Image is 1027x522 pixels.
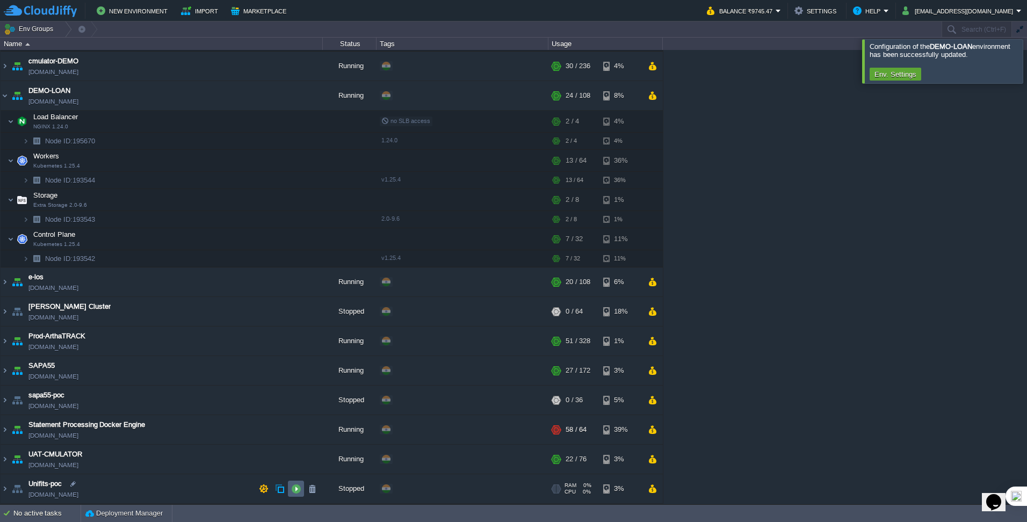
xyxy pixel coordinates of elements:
button: Env. Settings [871,69,920,79]
span: Node ID: [45,176,73,184]
span: 193542 [44,254,97,263]
a: cmulator-DEMO [28,56,78,67]
div: 1% [603,327,638,356]
span: 193544 [44,176,97,185]
a: [DOMAIN_NAME] [28,460,78,470]
a: Node ID:193542 [44,254,97,263]
img: AMDAwAAAACH5BAEAAAAALAAAAAABAAEAAAICRAEAOw== [1,81,9,110]
span: RAM [565,482,576,489]
span: 2.0-9.6 [381,215,400,222]
div: 8% [603,81,638,110]
a: Load BalancerNGINX 1.24.0 [32,113,79,121]
div: 11% [603,250,638,267]
a: sapa55-poc [28,390,64,401]
div: Running [323,327,377,356]
a: WorkersKubernetes 1.25.4 [32,152,61,160]
div: 36% [603,172,638,189]
a: [DOMAIN_NAME] [28,67,78,77]
img: AMDAwAAAACH5BAEAAAAALAAAAAABAAEAAAICRAEAOw== [25,43,30,46]
div: 36% [603,150,638,171]
div: 58 / 64 [566,415,587,444]
div: 51 / 328 [566,327,590,356]
img: AMDAwAAAACH5BAEAAAAALAAAAAABAAEAAAICRAEAOw== [10,356,25,385]
img: AMDAwAAAACH5BAEAAAAALAAAAAABAAEAAAICRAEAOw== [10,474,25,503]
a: Node ID:195670 [44,136,97,146]
a: Node ID:193544 [44,176,97,185]
div: 2 / 4 [566,133,577,149]
a: e-los [28,272,44,282]
a: [DOMAIN_NAME] [28,282,78,293]
span: Workers [32,151,61,161]
span: CPU [565,489,576,495]
button: Settings [794,4,840,17]
button: Env Groups [4,21,57,37]
a: DEMO-LOAN [28,85,70,96]
img: AMDAwAAAACH5BAEAAAAALAAAAAABAAEAAAICRAEAOw== [29,133,44,149]
div: 3% [603,474,638,503]
img: AMDAwAAAACH5BAEAAAAALAAAAAABAAEAAAICRAEAOw== [1,445,9,474]
div: No active tasks [13,505,81,522]
div: Usage [549,38,662,50]
img: AMDAwAAAACH5BAEAAAAALAAAAAABAAEAAAICRAEAOw== [23,211,29,228]
img: AMDAwAAAACH5BAEAAAAALAAAAAABAAEAAAICRAEAOw== [1,474,9,503]
img: AMDAwAAAACH5BAEAAAAALAAAAAABAAEAAAICRAEAOw== [1,52,9,81]
span: Node ID: [45,215,73,223]
img: AMDAwAAAACH5BAEAAAAALAAAAAABAAEAAAICRAEAOw== [1,267,9,296]
a: [PERSON_NAME] Cluster [28,301,111,312]
img: AMDAwAAAACH5BAEAAAAALAAAAAABAAEAAAICRAEAOw== [29,172,44,189]
span: NGINX 1.24.0 [33,124,68,130]
div: 24 / 108 [566,81,590,110]
button: Balance ₹9745.47 [707,4,776,17]
div: 5% [603,386,638,415]
button: Deployment Manager [85,508,163,519]
img: AMDAwAAAACH5BAEAAAAALAAAAAABAAEAAAICRAEAOw== [10,297,25,326]
div: Running [323,356,377,385]
div: 2 / 8 [566,211,577,228]
div: 11% [603,228,638,250]
div: Name [1,38,322,50]
img: AMDAwAAAACH5BAEAAAAALAAAAAABAAEAAAICRAEAOw== [10,386,25,415]
iframe: chat widget [982,479,1016,511]
a: [DOMAIN_NAME] [28,430,78,441]
div: Stopped [323,386,377,415]
div: Running [323,81,377,110]
button: Help [853,4,884,17]
div: 20 / 108 [566,267,590,296]
div: Running [323,52,377,81]
img: AMDAwAAAACH5BAEAAAAALAAAAAABAAEAAAICRAEAOw== [10,327,25,356]
a: SAPA55 [28,360,55,371]
span: UAT-CMULATOR [28,449,82,460]
div: Running [323,445,377,474]
button: Marketplace [231,4,290,17]
img: AMDAwAAAACH5BAEAAAAALAAAAAABAAEAAAICRAEAOw== [8,111,14,132]
img: AMDAwAAAACH5BAEAAAAALAAAAAABAAEAAAICRAEAOw== [1,415,9,444]
img: AMDAwAAAACH5BAEAAAAALAAAAAABAAEAAAICRAEAOw== [29,211,44,228]
img: AMDAwAAAACH5BAEAAAAALAAAAAABAAEAAAICRAEAOw== [8,150,14,171]
button: Import [181,4,221,17]
div: 7 / 32 [566,228,583,250]
div: 1% [603,211,638,228]
a: [DOMAIN_NAME] [28,371,78,382]
div: 27 / 172 [566,356,590,385]
div: 2 / 4 [566,111,579,132]
span: 195670 [44,136,97,146]
div: 22 / 76 [566,445,587,474]
img: CloudJiffy [4,4,77,18]
div: 0 / 36 [566,386,583,415]
div: 4% [603,111,638,132]
img: AMDAwAAAACH5BAEAAAAALAAAAAABAAEAAAICRAEAOw== [10,445,25,474]
span: 0% [581,482,591,489]
div: 2 / 8 [566,189,579,211]
span: Unifits-poc [28,479,62,489]
a: StorageExtra Storage 2.0-9.6 [32,191,59,199]
div: Stopped [323,474,377,503]
img: AMDAwAAAACH5BAEAAAAALAAAAAABAAEAAAICRAEAOw== [10,267,25,296]
img: AMDAwAAAACH5BAEAAAAALAAAAAABAAEAAAICRAEAOw== [23,250,29,267]
img: AMDAwAAAACH5BAEAAAAALAAAAAABAAEAAAICRAEAOw== [10,52,25,81]
div: Stopped [323,297,377,326]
